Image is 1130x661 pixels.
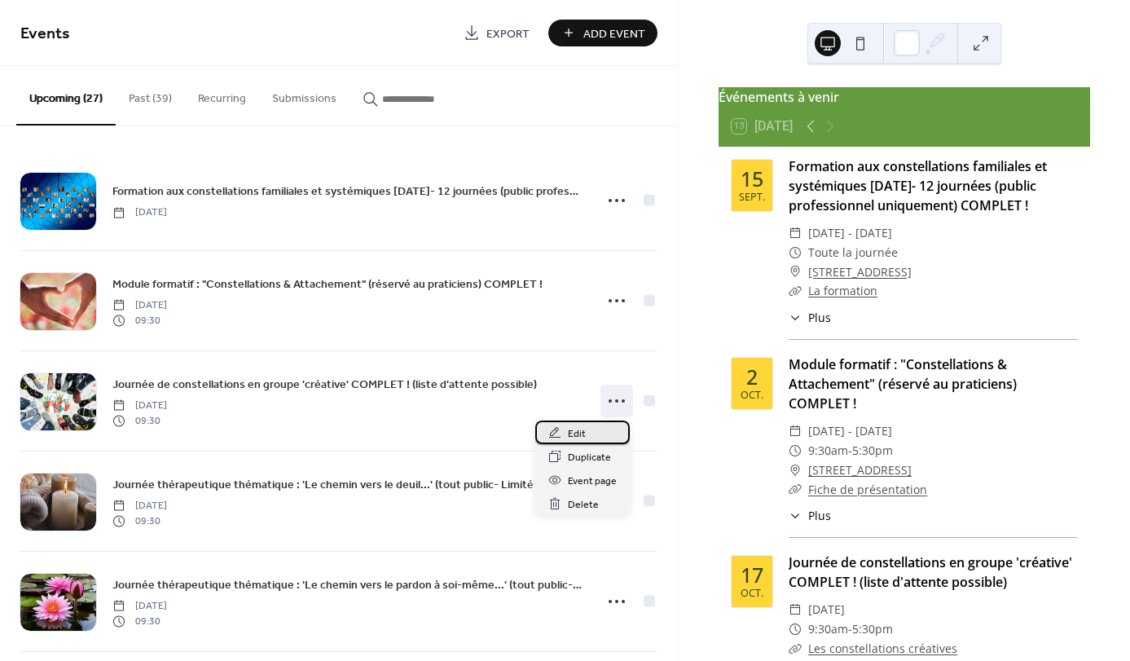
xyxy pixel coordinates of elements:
[486,25,530,42] span: Export
[852,619,893,639] span: 5:30pm
[789,553,1072,591] a: Journée de constellations en groupe 'créative' COMPLET ! (liste d'attente possible)
[568,473,617,490] span: Event page
[112,183,584,201] span: Formation aux constellations familiales et systémiques [DATE]- 12 journées (public professionnel ...
[848,441,852,460] span: -
[568,425,586,443] span: Edit
[16,66,116,126] button: Upcoming (27)
[789,421,802,441] div: ​
[808,460,912,480] a: [STREET_ADDRESS]
[808,421,892,441] span: [DATE] - [DATE]
[568,449,611,466] span: Duplicate
[741,169,763,189] div: 15
[739,192,765,203] div: sept.
[741,588,763,599] div: oct.
[808,619,848,639] span: 9:30am
[568,496,599,513] span: Delete
[852,441,893,460] span: 5:30pm
[112,475,584,494] a: Journée thérapeutique thématique : 'Le chemin vers le deuil...' (tout public- Limité à 12 partici...
[789,441,802,460] div: ​
[116,66,185,124] button: Past (39)
[808,309,831,326] span: Plus
[789,223,802,243] div: ​
[112,205,167,220] span: [DATE]
[112,499,167,513] span: [DATE]
[789,262,802,282] div: ​
[808,441,848,460] span: 9:30am
[746,367,758,387] div: 2
[789,507,831,524] button: ​Plus
[548,20,657,46] button: Add Event
[112,477,584,494] span: Journée thérapeutique thématique : 'Le chemin vers le deuil...' (tout public- Limité à 12 partici...
[583,25,645,42] span: Add Event
[112,313,167,328] span: 09:30
[808,243,898,262] span: Toute la journée
[741,390,763,401] div: oct.
[789,639,802,659] div: ​
[789,309,831,326] button: ​Plus
[112,614,167,628] span: 09:30
[112,599,167,614] span: [DATE]
[808,262,912,282] a: [STREET_ADDRESS]
[789,281,802,301] div: ​
[112,275,543,293] a: Module formatif : "Constellations & Attachement" (réservé au praticiens) COMPLET !
[789,460,802,480] div: ​
[789,507,802,524] div: ​
[808,600,845,619] span: [DATE]
[741,565,763,585] div: 17
[112,377,537,394] span: Journée de constellations en groupe 'créative' COMPLET ! (liste d'attente possible)
[112,513,167,528] span: 09:30
[259,66,350,124] button: Submissions
[808,223,892,243] span: [DATE] - [DATE]
[848,619,852,639] span: -
[719,87,1090,107] div: Événements à venir
[112,298,167,313] span: [DATE]
[808,641,957,656] a: Les constellations créatives
[112,399,167,413] span: [DATE]
[808,283,877,298] a: La formation
[112,375,537,394] a: Journée de constellations en groupe 'créative' COMPLET ! (liste d'attente possible)
[789,619,802,639] div: ​
[789,309,802,326] div: ​
[789,355,1017,412] a: Module formatif : "Constellations & Attachement" (réservé au praticiens) COMPLET !
[112,182,584,201] a: Formation aux constellations familiales et systémiques [DATE]- 12 journées (public professionnel ...
[20,18,70,50] span: Events
[808,507,831,524] span: Plus
[112,577,584,594] span: Journée thérapeutique thématique : 'Le chemin vers le pardon à soi-même...' (tout public- Limité ...
[112,276,543,293] span: Module formatif : "Constellations & Attachement" (réservé au praticiens) COMPLET !
[789,480,802,500] div: ​
[789,243,802,262] div: ​
[451,20,542,46] a: Export
[789,157,1047,214] a: Formation aux constellations familiales et systémiques [DATE]- 12 journées (public professionnel ...
[112,575,584,594] a: Journée thérapeutique thématique : 'Le chemin vers le pardon à soi-même...' (tout public- Limité ...
[808,482,927,497] a: Fiche de présentation
[185,66,259,124] button: Recurring
[112,413,167,428] span: 09:30
[789,600,802,619] div: ​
